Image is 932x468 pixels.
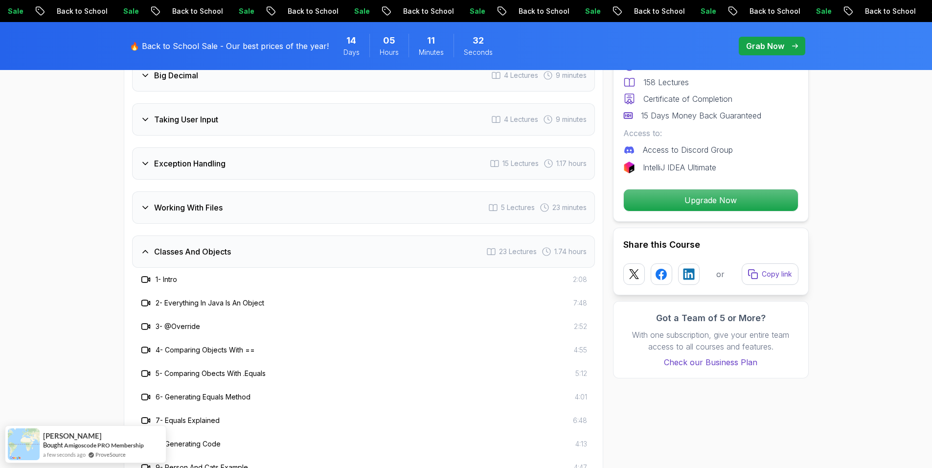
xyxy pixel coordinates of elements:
[641,110,761,121] p: 15 Days Money Back Guaranteed
[691,6,723,16] p: Sale
[856,6,922,16] p: Back to School
[574,345,587,355] span: 4:55
[427,34,435,47] span: 11 Minutes
[762,269,792,279] p: Copy link
[623,356,798,368] a: Check our Business Plan
[575,392,587,402] span: 4:01
[504,70,538,80] span: 4 Lectures
[473,34,484,47] span: 32 Seconds
[573,416,587,425] span: 6:48
[573,275,587,284] span: 2:08
[132,191,595,224] button: Working With Files5 Lectures 23 minutes
[504,115,538,124] span: 4 Lectures
[556,115,587,124] span: 9 minutes
[499,247,537,257] span: 23 Lectures
[643,162,716,173] p: IntelliJ IDEA Ultimate
[95,450,126,459] a: ProveSource
[383,34,395,47] span: 5 Hours
[229,6,261,16] p: Sale
[419,47,444,57] span: Minutes
[154,114,218,125] h3: Taking User Input
[502,159,539,168] span: 15 Lectures
[154,202,223,213] h3: Working With Files
[132,103,595,136] button: Taking User Input4 Lectures 9 minutes
[464,47,493,57] span: Seconds
[156,416,220,425] h3: 7 - Equals Explained
[742,263,798,285] button: Copy link
[552,203,587,212] span: 23 minutes
[156,392,250,402] h3: 6 - Generating Equals Method
[623,189,798,211] button: Upgrade Now
[380,47,399,57] span: Hours
[278,6,345,16] p: Back to School
[130,40,329,52] p: 🔥 Back to School Sale - Our best prices of the year!
[163,6,229,16] p: Back to School
[554,247,587,257] span: 1.74 hours
[625,6,691,16] p: Back to School
[576,6,607,16] p: Sale
[575,439,587,449] span: 4:13
[746,40,784,52] p: Grab Now
[740,6,807,16] p: Back to School
[156,322,200,331] h3: 3 - @Override
[575,369,587,378] span: 5:12
[156,275,177,284] h3: 1 - Intro
[346,34,356,47] span: 14 Days
[623,162,635,173] img: jetbrains logo
[154,246,231,257] h3: Classes And Objects
[114,6,145,16] p: Sale
[716,268,725,280] p: or
[394,6,460,16] p: Back to School
[343,47,360,57] span: Days
[132,235,595,268] button: Classes And Objects23 Lectures 1.74 hours
[154,158,226,169] h3: Exception Handling
[64,442,144,449] a: Amigoscode PRO Membership
[556,70,587,80] span: 9 minutes
[807,6,838,16] p: Sale
[643,76,689,88] p: 158 Lectures
[643,93,732,105] p: Certificate of Completion
[556,159,587,168] span: 1.17 hours
[623,127,798,139] p: Access to:
[623,311,798,325] h3: Got a Team of 5 or More?
[460,6,492,16] p: Sale
[156,345,255,355] h3: 4 - Comparing Objects With ==
[43,432,102,440] span: [PERSON_NAME]
[43,450,86,459] span: a few seconds ago
[156,298,264,308] h3: 2 - Everything In Java Is An Object
[573,298,587,308] span: 7:48
[345,6,376,16] p: Sale
[43,441,63,449] span: Bought
[8,428,40,460] img: provesource social proof notification image
[623,238,798,252] h2: Share this Course
[154,70,198,81] h3: Big Decimal
[47,6,114,16] p: Back to School
[624,189,798,211] p: Upgrade Now
[509,6,576,16] p: Back to School
[132,147,595,180] button: Exception Handling15 Lectures 1.17 hours
[156,439,221,449] h3: 8 - Generating Code
[501,203,535,212] span: 5 Lectures
[156,369,266,378] h3: 5 - Comparing Obects With .Equals
[623,329,798,352] p: With one subscription, give your entire team access to all courses and features.
[574,322,587,331] span: 2:52
[132,59,595,92] button: Big Decimal4 Lectures 9 minutes
[643,144,733,156] p: Access to Discord Group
